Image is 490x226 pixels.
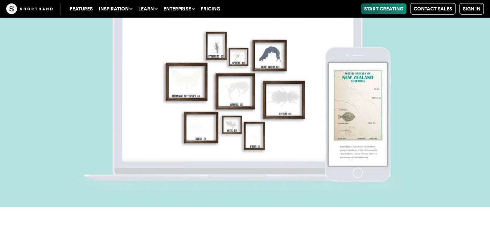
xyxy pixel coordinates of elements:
[6,3,53,14] img: The Craft
[459,3,484,15] a: Sign in
[198,3,223,14] a: Pricing
[410,3,456,15] a: Contact Sales
[96,3,135,14] button: Inspiration
[160,3,198,14] button: Enterprise
[67,3,96,14] a: Features
[361,3,406,14] a: Start Creating
[135,3,160,14] button: Learn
